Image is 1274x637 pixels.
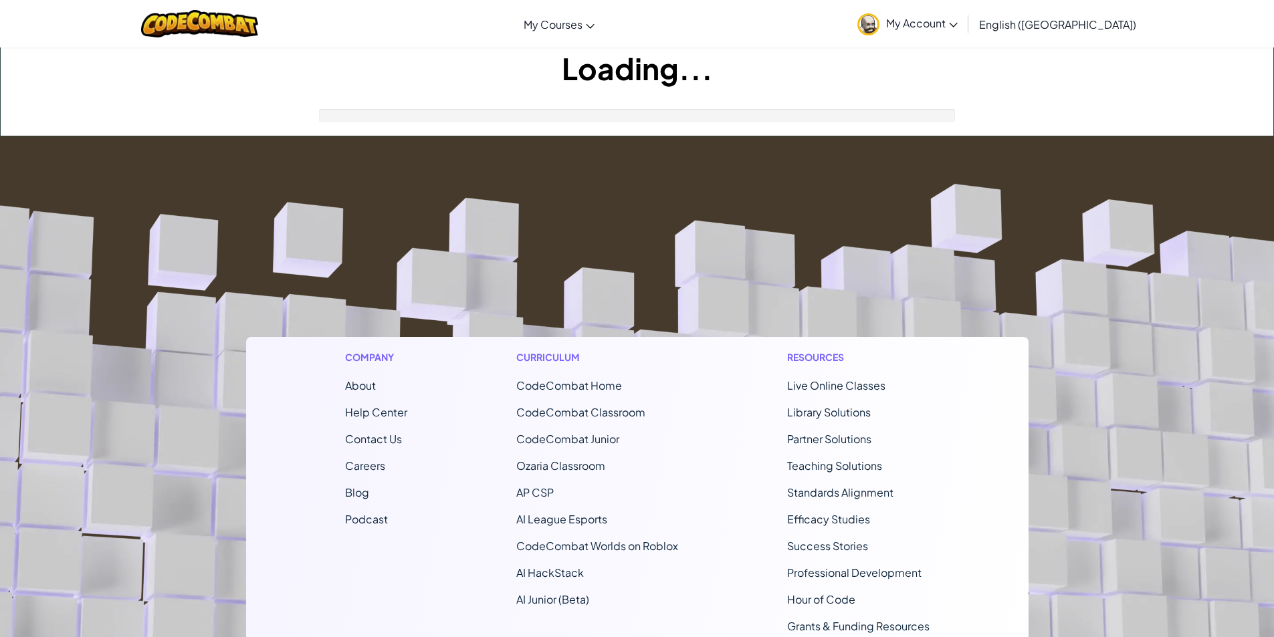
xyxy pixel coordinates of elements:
h1: Loading... [1,47,1273,89]
a: Standards Alignment [787,485,893,499]
span: My Account [886,16,958,30]
span: English ([GEOGRAPHIC_DATA]) [979,17,1136,31]
a: Teaching Solutions [787,459,882,473]
a: Blog [345,485,369,499]
img: CodeCombat logo [141,10,258,37]
a: Careers [345,459,385,473]
a: AI Junior (Beta) [516,592,589,606]
a: AP CSP [516,485,554,499]
a: Library Solutions [787,405,871,419]
a: Grants & Funding Resources [787,619,930,633]
a: CodeCombat Junior [516,432,619,446]
a: Help Center [345,405,407,419]
span: My Courses [524,17,582,31]
span: CodeCombat Home [516,378,622,392]
a: CodeCombat Classroom [516,405,645,419]
a: Hour of Code [787,592,855,606]
h1: Curriculum [516,350,678,364]
a: Professional Development [787,565,922,580]
h1: Company [345,350,407,364]
img: avatar [857,13,879,35]
a: Live Online Classes [787,378,885,392]
span: Contact Us [345,432,402,446]
a: Podcast [345,512,388,526]
a: Efficacy Studies [787,512,870,526]
a: Success Stories [787,539,868,553]
a: Partner Solutions [787,432,871,446]
a: About [345,378,376,392]
a: Ozaria Classroom [516,459,605,473]
a: AI League Esports [516,512,607,526]
h1: Resources [787,350,930,364]
a: CodeCombat Worlds on Roblox [516,539,678,553]
a: AI HackStack [516,565,584,580]
a: My Account [851,3,964,45]
a: English ([GEOGRAPHIC_DATA]) [972,6,1143,42]
a: My Courses [517,6,601,42]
